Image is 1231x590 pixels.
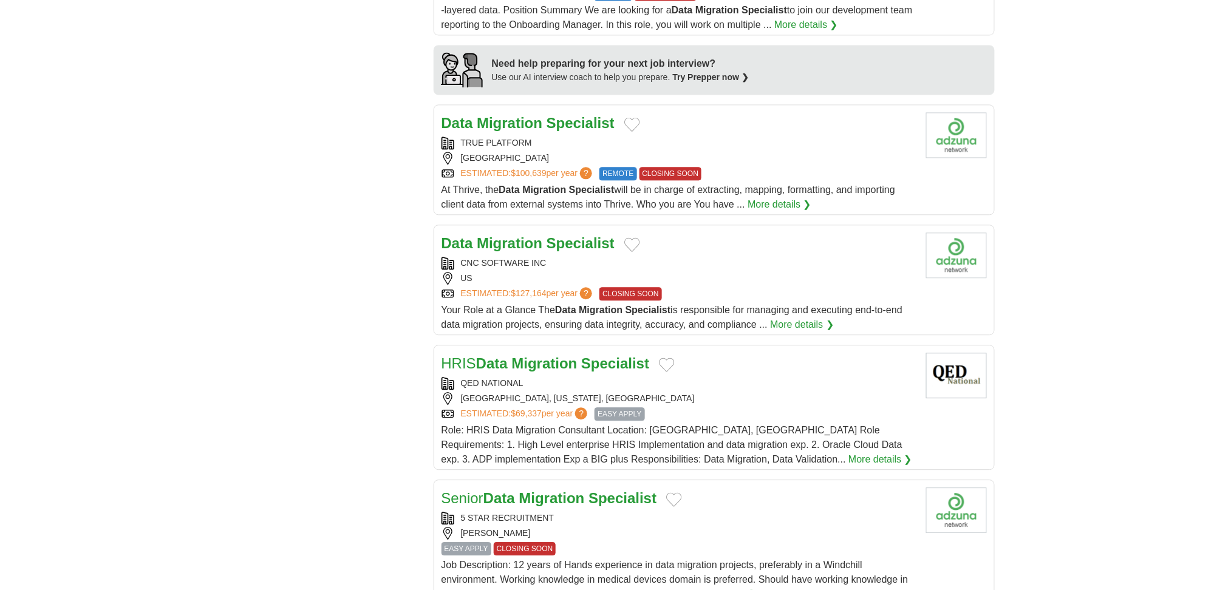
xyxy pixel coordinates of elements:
a: ESTIMATED:$100,639per year? [461,167,595,180]
strong: Migration [512,355,578,371]
img: QED National logo [926,353,987,398]
button: Add to favorite jobs [624,237,640,252]
span: REMOTE [599,167,636,180]
div: Need help preparing for your next job interview? [492,56,749,71]
span: CLOSING SOON [494,542,556,555]
span: ? [580,287,592,299]
div: [GEOGRAPHIC_DATA], [US_STATE], [GEOGRAPHIC_DATA] [442,392,916,405]
span: EASY APPLY [595,407,644,421]
strong: Specialist [588,490,656,506]
span: $127,164 [511,288,546,298]
a: SeniorData Migration Specialist [442,490,657,506]
strong: Data [442,235,473,251]
div: [GEOGRAPHIC_DATA] [442,152,916,164]
strong: Migration [695,5,739,15]
span: At Thrive, the will be in charge of extracting, mapping, formatting, and importing client data fr... [442,185,896,209]
a: More details ❯ [770,317,834,332]
button: Add to favorite jobs [624,117,640,132]
strong: Migration [579,305,622,315]
span: ? [580,167,592,179]
strong: Specialist [569,185,615,195]
strong: Data [499,185,520,195]
div: [PERSON_NAME] [442,527,916,540]
a: QED NATIONAL [461,378,523,388]
strong: Data [476,355,508,371]
strong: Specialist [581,355,649,371]
strong: Specialist [742,5,788,15]
span: Role: HRIS Data Migration Consultant Location: [GEOGRAPHIC_DATA], [GEOGRAPHIC_DATA] Role Requirem... [442,425,903,464]
a: HRISData Migration Specialist [442,355,650,371]
img: Company logo [926,487,987,533]
a: More details ❯ [774,18,838,32]
span: ? [575,407,587,419]
strong: Migration [519,490,585,506]
span: -layered data. Position Summary We are looking for a to join our development team reporting to th... [442,5,913,30]
button: Add to favorite jobs [666,492,682,507]
img: Company logo [926,232,987,278]
a: ESTIMATED:$127,164per year? [461,287,595,300]
strong: Migration [477,235,542,251]
span: CLOSING SOON [599,287,662,300]
span: CLOSING SOON [639,167,702,180]
div: Use our AI interview coach to help you prepare. [492,71,749,84]
strong: Data [672,5,693,15]
div: 5 STAR RECRUITMENT [442,512,916,524]
a: Try Prepper now ❯ [673,72,749,82]
span: Your Role at a Glance The is responsible for managing and executing end-to-end data migration pro... [442,305,903,330]
span: $100,639 [511,168,546,178]
strong: Specialist [547,235,615,251]
a: ESTIMATED:$69,337per year? [461,407,590,421]
strong: Migration [477,115,542,131]
a: More details ❯ [848,452,912,467]
a: Data Migration Specialist [442,115,615,131]
span: $69,337 [511,409,542,418]
strong: Data [555,305,576,315]
a: More details ❯ [748,197,811,212]
div: US [442,272,916,285]
div: TRUE PLATFORM [442,137,916,149]
button: Add to favorite jobs [659,358,675,372]
div: CNC SOFTWARE INC [442,257,916,270]
a: Data Migration Specialist [442,235,615,251]
img: Company logo [926,112,987,158]
strong: Specialist [547,115,615,131]
strong: Data [483,490,515,506]
strong: Specialist [626,305,671,315]
strong: Migration [523,185,567,195]
strong: Data [442,115,473,131]
span: EASY APPLY [442,542,491,555]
